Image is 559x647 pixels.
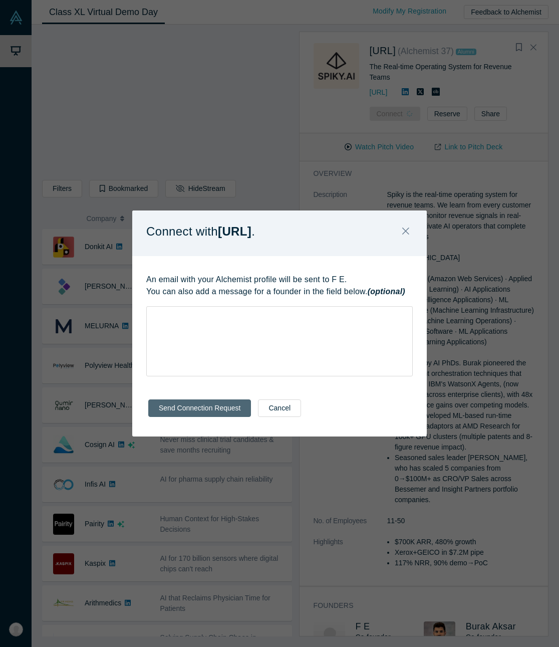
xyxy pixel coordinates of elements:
button: Close [395,221,416,243]
button: Cancel [258,399,301,417]
div: rdw-editor [153,310,406,320]
button: Send Connection Request [148,399,251,417]
strong: (optional) [368,287,405,296]
p: Connect with . [146,221,255,242]
p: An email with your Alchemist profile will be sent to F E. You can also add a message for a founde... [146,274,413,298]
div: rdw-wrapper [146,306,413,376]
strong: [URL] [218,225,251,238]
